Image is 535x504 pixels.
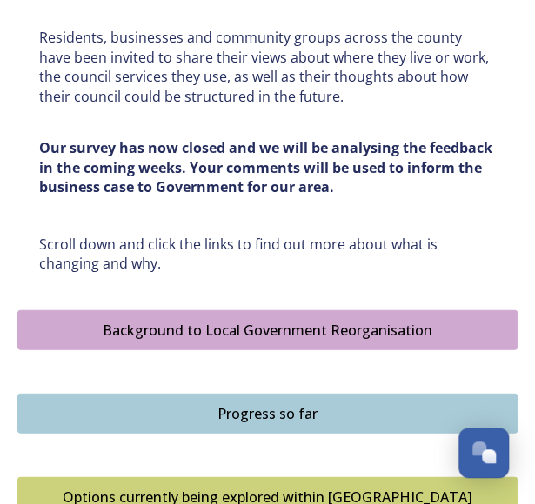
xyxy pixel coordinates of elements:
[39,235,496,274] p: Scroll down and click the links to find out more about what is changing and why.
[458,428,509,478] button: Open Chat
[27,320,508,341] div: Background to Local Government Reorganisation
[39,138,496,196] strong: Our survey has now closed and we will be analysing the feedback in the coming weeks. Your comment...
[27,403,508,424] div: Progress so far
[39,28,496,107] p: Residents, businesses and community groups across the county have been invited to share their vie...
[17,310,518,350] button: Background to Local Government Reorganisation
[17,394,518,434] button: Progress so far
